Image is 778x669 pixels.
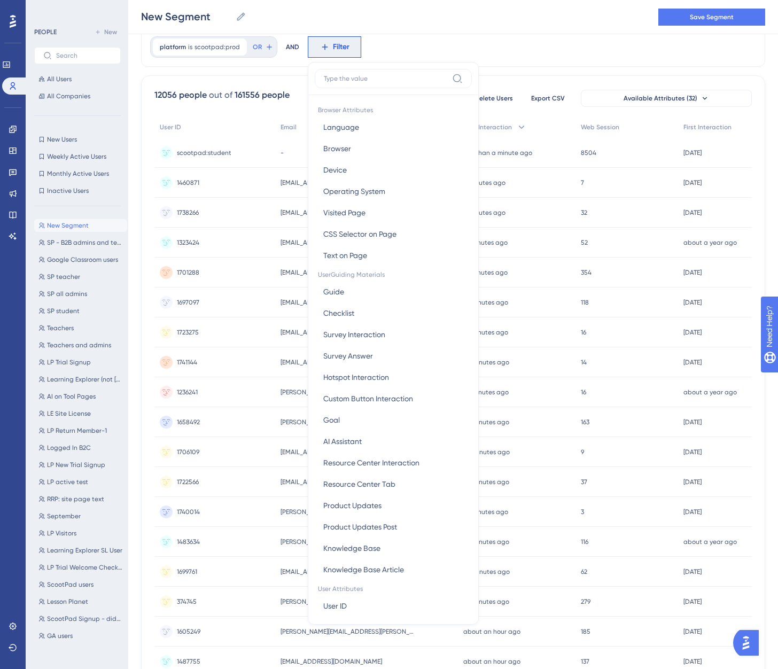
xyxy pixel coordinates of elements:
[281,538,414,546] span: [PERSON_NAME][EMAIL_ADDRESS][PERSON_NAME][DOMAIN_NAME]
[315,516,472,538] button: Product Updates Post
[323,228,396,240] span: CSS Selector on Page
[235,89,290,102] div: 161556 people
[47,221,89,230] span: New Segment
[581,538,588,546] span: 116
[323,249,367,262] span: Text on Page
[463,388,509,396] time: 33 minutes ago
[581,358,587,367] span: 14
[177,478,199,486] span: 1722566
[323,542,380,555] span: Knowledge Base
[34,578,127,591] button: ScootPad users
[323,142,351,155] span: Browser
[323,307,354,320] span: Checklist
[683,359,702,366] time: [DATE]
[581,238,588,247] span: 52
[733,627,765,659] iframe: UserGuiding AI Assistant Launcher
[34,441,127,454] button: Logged In B2C
[34,73,121,85] button: All Users
[323,600,347,612] span: User ID
[47,614,123,623] span: ScootPad Signup - didn't finish
[315,388,472,409] button: Custom Button Interaction
[315,580,472,595] span: User Attributes
[315,431,472,452] button: AI Assistant
[177,448,199,456] span: 1706109
[581,149,596,157] span: 8504
[47,478,88,486] span: LP active test
[463,568,510,575] time: 55 minutes ago
[281,627,414,636] span: [PERSON_NAME][EMAIL_ADDRESS][PERSON_NAME][DOMAIN_NAME]
[194,43,240,51] span: scootpad:prod
[34,544,127,557] button: Learning Explorer SL User
[323,349,373,362] span: Survey Answer
[34,390,127,403] button: AI on Tool Pages
[34,629,127,642] button: GA users
[47,169,109,178] span: Monthly Active Users
[323,478,395,491] span: Resource Center Tab
[47,461,105,469] span: LP New Trial Signup
[463,418,509,426] time: 35 minutes ago
[281,328,382,337] span: [EMAIL_ADDRESS][DOMAIN_NAME]
[34,150,121,163] button: Weekly Active Users
[177,567,197,576] span: 1699761
[281,238,414,247] span: [EMAIL_ADDRESS][PERSON_NAME][DOMAIN_NAME]
[581,178,584,187] span: 7
[281,478,382,486] span: [EMAIL_ADDRESS][DOMAIN_NAME]
[34,339,127,352] button: Teachers and admins
[683,568,702,575] time: [DATE]
[34,90,121,103] button: All Companies
[209,89,232,102] div: out of
[34,527,127,540] button: LP Visitors
[154,89,207,102] div: 12056 people
[281,149,284,157] span: -
[581,388,586,396] span: 16
[683,448,702,456] time: [DATE]
[47,529,76,538] span: LP Visitors
[47,375,123,384] span: Learning Explorer (not [PERSON_NAME])
[47,290,87,298] span: SP all admins
[683,329,702,336] time: [DATE]
[104,28,117,36] span: New
[177,238,199,247] span: 1323424
[323,499,382,512] span: Product Updates
[683,628,702,635] time: [DATE]
[323,206,365,219] span: Visited Page
[463,299,508,306] time: 14 minutes ago
[683,149,702,157] time: [DATE]
[177,508,200,516] span: 1740014
[47,152,106,161] span: Weekly Active Users
[581,123,619,131] span: Web Session
[315,202,472,223] button: Visited Page
[581,448,584,456] span: 9
[581,597,590,606] span: 279
[34,184,121,197] button: Inactive Users
[47,546,122,555] span: Learning Explorer SL User
[624,94,697,103] span: Available Attributes (32)
[581,418,589,426] span: 163
[47,307,80,315] span: SP student
[34,407,127,420] button: LE Site License
[34,236,127,249] button: SP - B2B admins and teachers
[177,178,199,187] span: 1460871
[463,478,509,486] time: 46 minutes ago
[281,657,382,666] span: [EMAIL_ADDRESS][DOMAIN_NAME]
[315,302,472,324] button: Checklist
[34,493,127,505] button: RRP: site page text
[281,597,414,606] span: [PERSON_NAME][EMAIL_ADDRESS][PERSON_NAME][DOMAIN_NAME]
[34,612,127,625] button: ScootPad Signup - didn't finish
[177,208,199,217] span: 1738266
[581,328,586,337] span: 16
[463,209,505,216] time: 6 minutes ago
[315,223,472,245] button: CSS Selector on Page
[690,13,734,21] span: Save Segment
[323,185,385,198] span: Operating System
[323,121,359,134] span: Language
[47,341,111,349] span: Teachers and admins
[315,159,472,181] button: Device
[581,208,587,217] span: 32
[323,392,413,405] span: Custom Button Interaction
[581,567,587,576] span: 62
[683,658,702,665] time: [DATE]
[47,324,74,332] span: Teachers
[463,149,532,157] time: less than a minute ago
